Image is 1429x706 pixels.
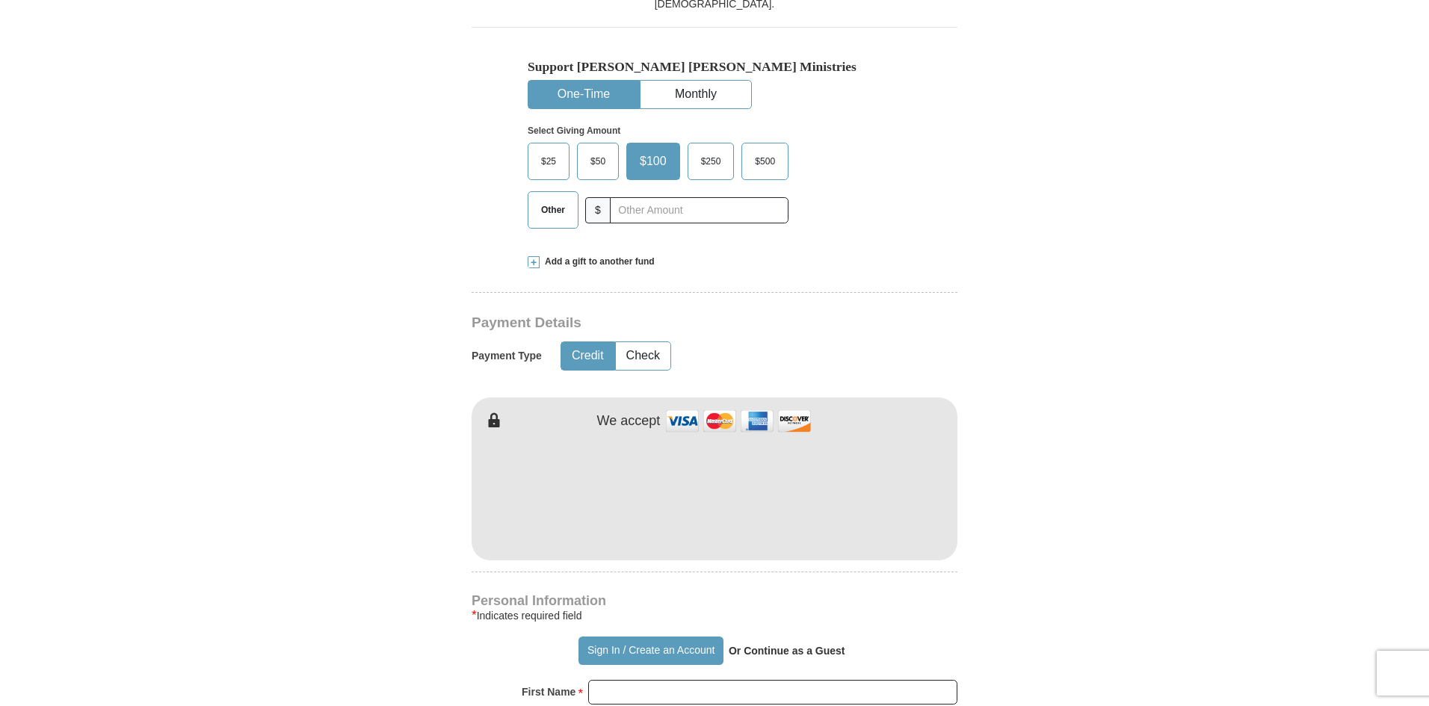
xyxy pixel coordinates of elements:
[561,342,614,370] button: Credit
[729,645,845,657] strong: Or Continue as a Guest
[528,59,901,75] h5: Support [PERSON_NAME] [PERSON_NAME] Ministries
[534,150,564,173] span: $25
[610,197,788,223] input: Other Amount
[747,150,783,173] span: $500
[694,150,729,173] span: $250
[632,150,674,173] span: $100
[472,607,957,625] div: Indicates required field
[522,681,575,702] strong: First Name
[641,81,751,108] button: Monthly
[585,197,611,223] span: $
[528,126,620,136] strong: Select Giving Amount
[472,315,853,332] h3: Payment Details
[472,350,542,362] h5: Payment Type
[540,256,655,268] span: Add a gift to another fund
[528,81,639,108] button: One-Time
[616,342,670,370] button: Check
[583,150,613,173] span: $50
[664,405,813,437] img: credit cards accepted
[534,199,572,221] span: Other
[597,413,661,430] h4: We accept
[472,595,957,607] h4: Personal Information
[578,637,723,665] button: Sign In / Create an Account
